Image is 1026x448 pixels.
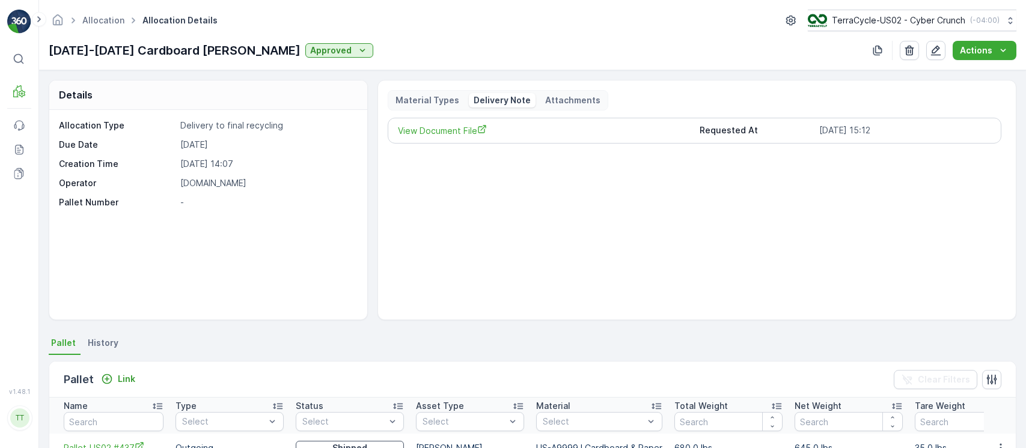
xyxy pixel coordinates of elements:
span: Pallet [51,337,76,349]
p: Name [64,400,88,412]
span: Allocation Details [140,14,220,26]
div: TT [10,408,29,428]
input: Search [795,412,903,431]
p: [DOMAIN_NAME] [180,177,355,189]
input: Search [64,412,163,431]
input: Search [674,412,783,431]
p: [DATE] [180,139,355,151]
p: [DATE] 14:07 [180,158,355,170]
a: Homepage [51,18,64,28]
p: Type [176,400,197,412]
p: Material Types [395,94,459,106]
p: Select [302,416,385,428]
button: Clear Filters [894,370,977,389]
button: TerraCycle-US02 - Cyber Crunch(-04:00) [808,10,1016,31]
p: Select [543,416,644,428]
p: Material [536,400,570,412]
p: Pallet Number [59,196,176,208]
button: Approved [305,43,373,58]
p: Pallet [64,371,94,388]
p: - [180,196,355,208]
p: Creation Time [59,158,176,170]
p: Due Date [59,139,176,151]
img: TC_VWL6UX0.png [808,14,827,27]
p: Select [423,416,505,428]
button: Actions [953,41,1016,60]
p: Status [296,400,323,412]
p: Operator [59,177,176,189]
p: [DATE] 15:12 [819,124,991,137]
p: Allocation Type [59,120,176,132]
p: TerraCycle-US02 - Cyber Crunch [832,14,965,26]
p: Delivery Note [474,94,531,106]
p: Clear Filters [918,374,970,386]
p: Asset Type [416,400,464,412]
p: Approved [310,44,352,56]
p: Link [118,373,135,385]
p: ( -04:00 ) [970,16,1000,25]
p: Tare Weight [915,400,965,412]
input: Search [915,412,1023,431]
img: logo [7,10,31,34]
p: Delivery to final recycling [180,120,355,132]
span: History [88,337,118,349]
button: TT [7,398,31,438]
p: Requested At [700,124,814,137]
p: Actions [960,44,992,56]
button: Link [96,372,140,386]
p: Select [182,416,265,428]
span: v 1.48.1 [7,388,31,395]
a: View Document File [398,124,689,137]
p: Net Weight [795,400,841,412]
p: Attachments [545,94,600,106]
p: [DATE]-[DATE] Cardboard [PERSON_NAME] [49,41,301,59]
a: Allocation [82,15,124,25]
p: Total Weight [674,400,728,412]
p: Details [59,88,93,102]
